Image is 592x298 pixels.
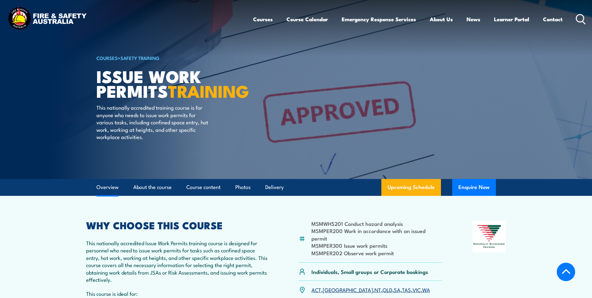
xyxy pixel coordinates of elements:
img: Nationally Recognised Training logo. [472,221,506,252]
a: COURSES [96,54,118,61]
a: [GEOGRAPHIC_DATA] [323,286,373,293]
a: Contact [543,11,563,27]
a: Overview [96,179,119,196]
a: Delivery [265,179,284,196]
h1: Issue Work Permits [96,69,251,98]
a: Safety Training [120,54,159,61]
li: MSMWHS201 Conduct hazard analysis [311,220,442,227]
a: Course content [186,179,221,196]
a: About the course [133,179,172,196]
a: News [467,11,480,27]
a: About Us [430,11,453,27]
li: MSMPER200 Work in accordance with an issued permit [311,227,442,242]
a: Photos [235,179,251,196]
a: Courses [253,11,273,27]
a: SA [394,286,400,293]
p: , , , , , , , [311,286,430,293]
h2: WHY CHOOSE THIS COURSE [86,221,268,229]
p: This nationally accredited training course is for anyone who needs to issue work permits for vari... [96,104,210,140]
a: ACT [311,286,321,293]
a: Course Calendar [286,11,328,27]
a: Upcoming Schedule [381,179,441,196]
p: Individuals, Small groups or Corporate bookings [311,268,428,275]
strong: TRAINING [168,77,249,103]
h6: > [96,54,251,62]
a: VIC [413,286,421,293]
a: Learner Portal [494,11,529,27]
p: This course is ideal for: [86,290,268,297]
li: MSMPER202 Observe work permit [311,249,442,256]
p: This nationally accredited Issue Work Permits training course is designed for personnel who need ... [86,239,268,283]
a: QLD [383,286,392,293]
li: MSMPER300 Issue work permits [311,242,442,249]
a: NT [374,286,381,293]
a: WA [422,286,430,293]
button: Enquire Now [452,179,496,196]
a: Emergency Response Services [342,11,416,27]
a: TAS [402,286,411,293]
